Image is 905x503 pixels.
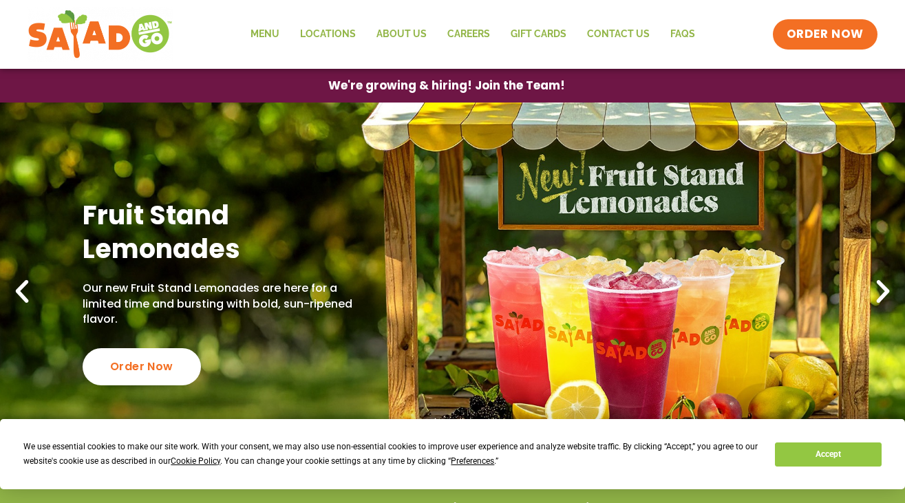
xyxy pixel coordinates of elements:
[240,19,705,50] nav: Menu
[83,348,201,385] div: Order Now
[290,19,366,50] a: Locations
[23,440,758,469] div: We use essential cookies to make our site work. With your consent, we may also use non-essential ...
[787,26,864,43] span: ORDER NOW
[308,69,586,102] a: We're growing & hiring! Join the Team!
[240,19,290,50] a: Menu
[451,456,494,466] span: Preferences
[7,277,37,307] div: Previous slide
[660,19,705,50] a: FAQs
[28,7,173,62] img: new-SAG-logo-768×292
[868,277,898,307] div: Next slide
[83,198,354,266] h2: Fruit Stand Lemonades
[83,281,354,327] p: Our new Fruit Stand Lemonades are here for a limited time and bursting with bold, sun-ripened fla...
[437,19,500,50] a: Careers
[775,442,881,467] button: Accept
[577,19,660,50] a: Contact Us
[366,19,437,50] a: About Us
[171,456,220,466] span: Cookie Policy
[773,19,877,50] a: ORDER NOW
[500,19,577,50] a: GIFT CARDS
[328,80,565,92] span: We're growing & hiring! Join the Team!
